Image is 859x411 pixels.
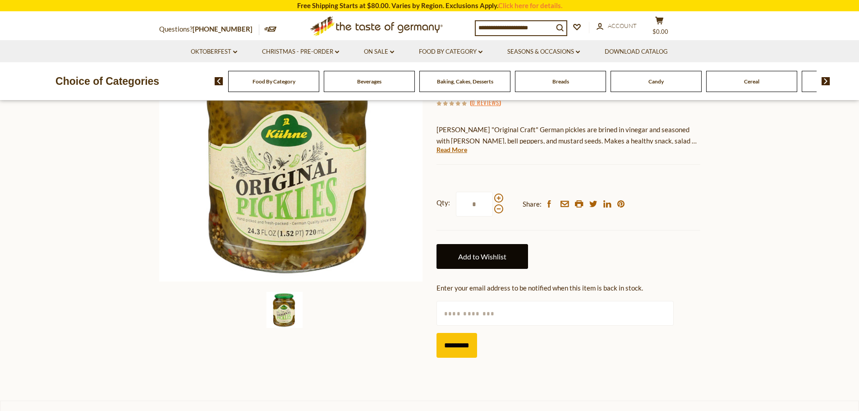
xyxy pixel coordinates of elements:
span: Share: [523,199,542,210]
p: Questions? [159,23,259,35]
strong: Qty: [436,197,450,208]
a: [PHONE_NUMBER] [193,25,253,33]
a: Candy [648,78,664,85]
a: Download Catalog [605,47,668,57]
a: Food By Category [419,47,482,57]
a: Account [597,21,637,31]
a: Click here for details. [498,1,562,9]
img: Kuehne "Original Craft" German Pickles, 24.3 oz [159,18,423,282]
a: On Sale [364,47,394,57]
div: Enter your email address to be notified when this item is back in stock. [436,282,700,294]
a: Oktoberfest [191,47,237,57]
input: Qty: [456,192,493,217]
a: Beverages [357,78,381,85]
a: Cereal [744,78,759,85]
p: [PERSON_NAME] "Original Craft" German pickles are brined in vinegar and seasoned with [PERSON_NAM... [436,124,700,147]
button: $0.00 [646,16,673,39]
span: ( ) [470,98,501,107]
a: Add to Wishlist [436,244,528,269]
a: Christmas - PRE-ORDER [262,47,339,57]
a: Read More [436,145,467,154]
a: Breads [552,78,569,85]
a: Seasons & Occasions [507,47,580,57]
a: Food By Category [253,78,295,85]
a: 0 Reviews [472,98,499,108]
img: next arrow [822,77,830,85]
img: Kuehne "Original Craft" German Pickles, 24.3 oz [266,292,303,328]
span: $0.00 [652,28,668,35]
span: Account [608,22,637,29]
img: previous arrow [215,77,223,85]
a: Baking, Cakes, Desserts [437,78,493,85]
